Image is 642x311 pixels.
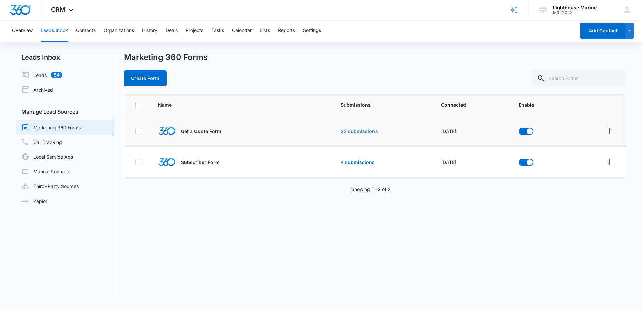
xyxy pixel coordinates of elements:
button: Overflow Menu [604,157,615,167]
button: Deals [166,20,178,42]
span: CRM [51,6,65,13]
button: History [142,20,157,42]
p: Subscriber Form [181,159,220,166]
button: Overflow Menu [604,126,615,136]
p: Get a Quote Form [181,128,221,135]
a: Leads54 [21,71,62,79]
a: Local Service Ads [21,153,73,161]
button: Overview [12,20,33,42]
div: [DATE] [441,159,503,166]
button: Lists [260,20,270,42]
input: Search Forms [532,70,626,86]
button: Add Contact [580,23,625,39]
div: account name [553,5,602,10]
h3: Manage Lead Sources [16,108,113,116]
h2: Leads Inbox [16,52,113,62]
button: Settings [303,20,321,42]
button: Reports [278,20,295,42]
a: Third-Party Sources [21,182,79,190]
div: [DATE] [441,128,503,135]
a: Call Tracking [21,138,62,146]
button: Tasks [211,20,224,42]
button: Leads Inbox [41,20,68,42]
h1: Marketing 360 Forms [124,52,208,62]
a: Archived [21,86,53,94]
button: Contacts [76,20,96,42]
span: Connected [441,101,503,108]
a: 4 submissions [341,159,375,165]
button: Projects [186,20,203,42]
button: Organizations [104,20,134,42]
a: Marketing 360 Forms [21,123,81,131]
button: Create Form [124,70,167,86]
div: account id [553,10,602,15]
a: 22 submissions [341,128,378,134]
p: Showing 1-2 of 2 [351,186,391,193]
span: Submissions [341,101,425,108]
span: Enable [519,101,562,108]
span: Name [158,101,292,108]
a: Zapier [21,198,47,205]
a: Manual Sources [21,167,69,175]
button: Calendar [232,20,252,42]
